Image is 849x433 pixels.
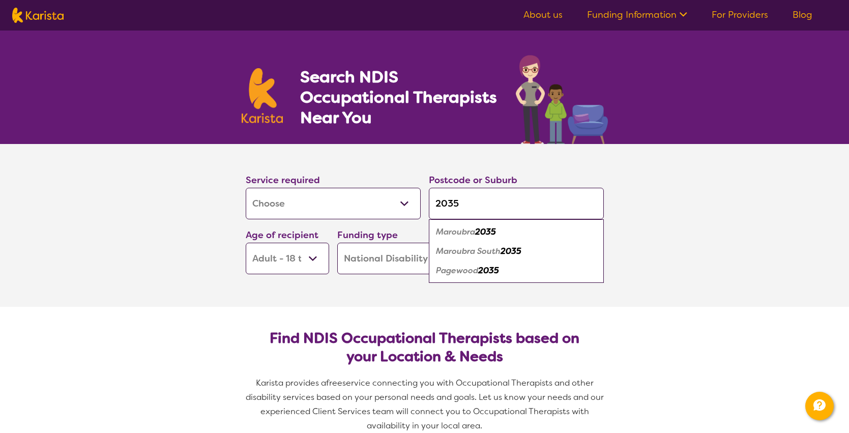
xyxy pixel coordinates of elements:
button: Channel Menu [805,392,834,420]
a: Funding Information [587,9,687,21]
img: Karista logo [242,68,283,123]
label: Age of recipient [246,229,318,241]
span: free [326,378,342,388]
h1: Search NDIS Occupational Therapists Near You [300,67,498,128]
em: 2035 [501,246,521,256]
div: Maroubra 2035 [434,222,599,242]
em: 2035 [478,265,499,276]
em: Maroubra South [436,246,501,256]
a: About us [523,9,563,21]
em: Pagewood [436,265,478,276]
label: Service required [246,174,320,186]
em: 2035 [475,226,496,237]
label: Postcode or Suburb [429,174,517,186]
div: Pagewood 2035 [434,261,599,280]
span: Karista provides a [256,378,326,388]
em: Maroubra [436,226,475,237]
img: Karista logo [12,8,64,23]
a: Blog [793,9,812,21]
img: occupational-therapy [516,55,608,144]
label: Funding type [337,229,398,241]
h2: Find NDIS Occupational Therapists based on your Location & Needs [254,329,596,366]
span: service connecting you with Occupational Therapists and other disability services based on your p... [246,378,606,431]
div: Maroubra South 2035 [434,242,599,261]
a: For Providers [712,9,768,21]
input: Type [429,188,604,219]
